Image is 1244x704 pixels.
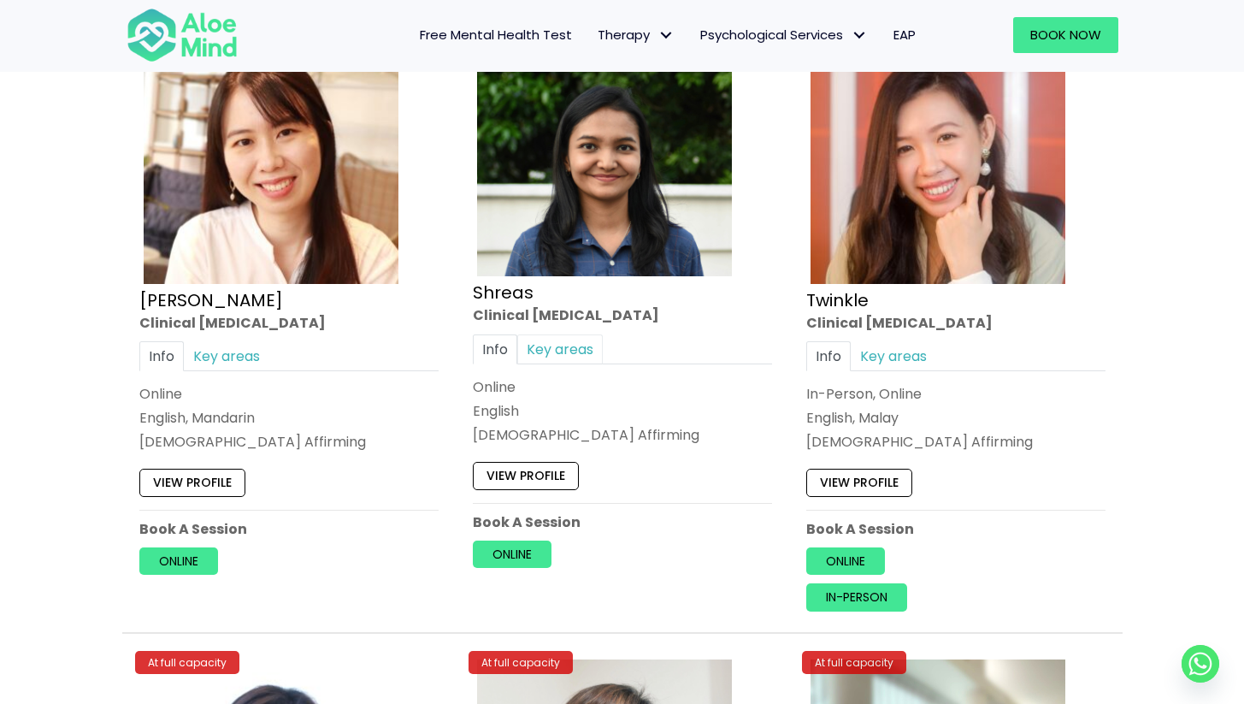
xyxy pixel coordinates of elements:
a: Shreas [473,281,534,305]
div: Online [139,384,439,404]
div: In-Person, Online [806,384,1105,404]
div: Clinical [MEDICAL_DATA] [139,312,439,332]
span: Psychological Services: submenu [847,23,872,48]
img: Kher-Yin-Profile-300×300 [144,29,398,284]
div: Clinical [MEDICAL_DATA] [473,305,772,325]
div: [DEMOGRAPHIC_DATA] Affirming [473,425,772,445]
a: Twinkle [806,287,869,311]
span: EAP [893,26,916,44]
span: Therapy: submenu [654,23,679,48]
span: Psychological Services [700,26,868,44]
p: Book A Session [806,519,1105,539]
a: Book Now [1013,17,1118,53]
a: Psychological ServicesPsychological Services: submenu [687,17,881,53]
a: In-person [806,583,907,611]
a: View profile [139,469,245,496]
div: [DEMOGRAPHIC_DATA] Affirming [139,432,439,452]
div: At full capacity [469,651,573,674]
a: Key areas [851,341,936,371]
span: Free Mental Health Test [420,26,572,44]
a: Online [806,547,885,575]
div: [DEMOGRAPHIC_DATA] Affirming [806,432,1105,452]
a: Online [139,547,218,575]
a: TherapyTherapy: submenu [585,17,687,53]
a: Info [473,334,517,364]
p: English [473,401,772,421]
a: Key areas [517,334,603,364]
img: twinkle_cropped-300×300 [811,29,1065,284]
a: [PERSON_NAME] [139,287,283,311]
a: Online [473,541,551,568]
div: Online [473,377,772,397]
p: Book A Session [139,519,439,539]
a: Info [139,341,184,371]
a: View profile [473,462,579,489]
p: English, Malay [806,408,1105,428]
a: Free Mental Health Test [407,17,585,53]
nav: Menu [260,17,929,53]
a: Whatsapp [1182,645,1219,683]
div: At full capacity [135,651,239,674]
div: Clinical [MEDICAL_DATA] [806,312,1105,332]
span: Book Now [1030,26,1101,44]
div: At full capacity [802,651,906,674]
span: Therapy [598,26,675,44]
p: English, Mandarin [139,408,439,428]
a: EAP [881,17,929,53]
a: Key areas [184,341,269,371]
a: View profile [806,469,912,496]
p: Book A Session [473,512,772,532]
img: Shreas clinical psychologist [477,29,732,276]
a: Info [806,341,851,371]
img: Aloe mind Logo [127,7,238,63]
